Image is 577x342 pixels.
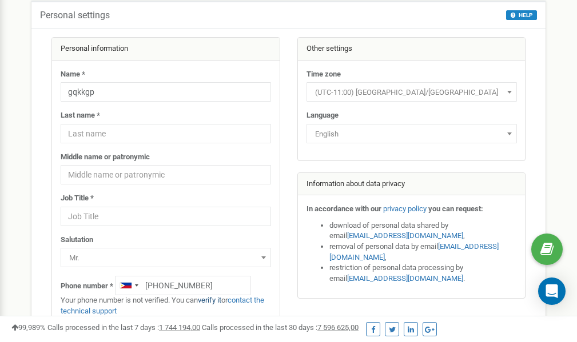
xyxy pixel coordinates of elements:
[347,231,463,240] a: [EMAIL_ADDRESS][DOMAIN_NAME]
[329,242,499,261] a: [EMAIL_ADDRESS][DOMAIN_NAME]
[52,38,280,61] div: Personal information
[307,110,339,121] label: Language
[61,235,93,246] label: Salutation
[61,248,271,267] span: Mr.
[329,242,517,263] li: removal of personal data by email ,
[61,193,94,204] label: Job Title *
[307,124,517,143] span: English
[538,277,566,305] div: Open Intercom Messenger
[61,124,271,143] input: Last name
[159,323,200,332] u: 1 744 194,00
[307,69,341,80] label: Time zone
[298,173,526,196] div: Information about data privacy
[329,220,517,242] li: download of personal data shared by email ,
[428,204,483,213] strong: you can request:
[329,263,517,284] li: restriction of personal data processing by email .
[61,296,264,315] a: contact the technical support
[40,10,110,21] h5: Personal settings
[298,38,526,61] div: Other settings
[116,276,142,295] div: Telephone country code
[61,82,271,102] input: Name
[198,296,221,304] a: verify it
[506,10,537,20] button: HELP
[347,274,463,283] a: [EMAIL_ADDRESS][DOMAIN_NAME]
[61,152,150,163] label: Middle name or patronymic
[65,250,267,266] span: Mr.
[311,85,513,100] span: (UTC-11:00) Pacific/Midway
[47,323,200,332] span: Calls processed in the last 7 days :
[115,276,251,295] input: +1-800-555-55-55
[61,69,85,80] label: Name *
[317,323,359,332] u: 7 596 625,00
[61,207,271,226] input: Job Title
[11,323,46,332] span: 99,989%
[61,281,113,292] label: Phone number *
[311,126,513,142] span: English
[61,110,100,121] label: Last name *
[202,323,359,332] span: Calls processed in the last 30 days :
[307,82,517,102] span: (UTC-11:00) Pacific/Midway
[61,165,271,184] input: Middle name or patronymic
[307,204,381,213] strong: In accordance with our
[383,204,427,213] a: privacy policy
[61,295,271,316] p: Your phone number is not verified. You can or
